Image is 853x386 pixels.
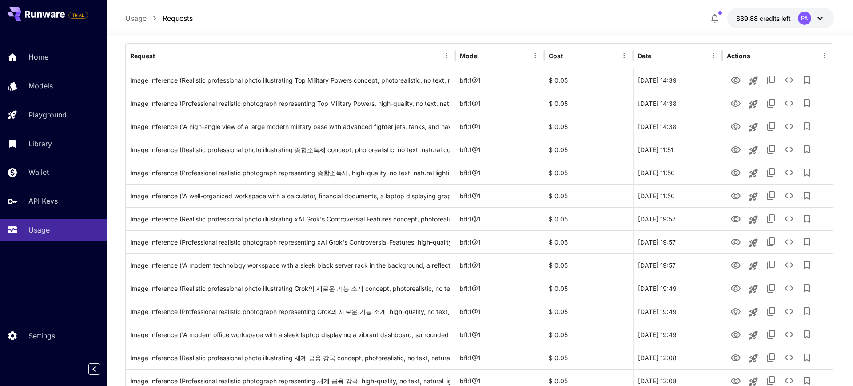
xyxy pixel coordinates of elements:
div: Click to copy prompt [130,161,450,184]
button: Sort [156,49,168,62]
div: Click to copy prompt [130,138,450,161]
div: PA [798,12,811,25]
div: Click to copy prompt [130,208,450,230]
div: Click to copy prompt [130,69,450,92]
button: See details [780,141,798,158]
div: $ 0.05 [544,92,633,115]
button: See details [780,349,798,366]
button: $39.8759PA [727,8,834,28]
a: Usage [125,13,147,24]
div: bfl:1@1 [455,138,544,161]
button: Launch in playground [745,303,762,321]
button: Add to library [798,256,816,274]
button: Launch in playground [745,211,762,229]
button: Launch in playground [745,234,762,252]
button: View Image [727,71,745,89]
div: 23 Aug, 2025 11:50 [633,184,722,207]
div: $ 0.05 [544,323,633,346]
div: $ 0.05 [544,184,633,207]
button: Copy TaskUUID [762,279,780,297]
div: $ 0.05 [544,207,633,230]
div: Actions [727,52,750,60]
div: Cost [549,52,563,60]
div: $ 0.05 [544,115,633,138]
button: See details [780,256,798,274]
button: See details [780,302,798,320]
div: $39.8759 [736,14,791,23]
div: bfl:1@1 [455,277,544,300]
button: Sort [480,49,492,62]
button: Copy TaskUUID [762,71,780,89]
span: credits left [760,15,791,22]
div: bfl:1@1 [455,207,544,230]
button: Launch in playground [745,257,762,275]
div: Click to copy prompt [130,346,450,369]
button: See details [780,233,798,251]
button: Launch in playground [745,280,762,298]
div: Click to copy prompt [130,115,450,138]
p: Playground [28,109,67,120]
button: View Image [727,279,745,297]
div: Model [460,52,479,60]
button: View Image [727,348,745,366]
div: $ 0.05 [544,68,633,92]
button: View Image [727,186,745,205]
button: Sort [652,49,665,62]
div: $ 0.05 [544,253,633,277]
div: 25 Aug, 2025 14:38 [633,92,722,115]
p: Home [28,52,48,62]
div: 22 Aug, 2025 12:08 [633,346,722,369]
button: Launch in playground [745,188,762,205]
button: Collapse sidebar [88,363,100,375]
button: Menu [818,49,831,62]
button: Copy TaskUUID [762,349,780,366]
div: Click to copy prompt [130,185,450,207]
button: Add to library [798,71,816,89]
p: Usage [28,225,50,235]
div: Click to copy prompt [130,277,450,300]
div: bfl:1@1 [455,230,544,253]
div: Request [130,52,155,60]
div: 22 Aug, 2025 19:49 [633,323,722,346]
button: Menu [707,49,720,62]
span: TRIAL [69,12,88,19]
a: Requests [163,13,193,24]
button: Launch in playground [745,141,762,159]
div: $ 0.05 [544,230,633,253]
p: Library [28,138,52,149]
button: Launch in playground [745,350,762,367]
button: Add to library [798,164,816,181]
button: Add to library [798,349,816,366]
p: Wallet [28,167,49,177]
div: Date [638,52,651,60]
button: Copy TaskUUID [762,326,780,343]
div: bfl:1@1 [455,92,544,115]
button: See details [780,117,798,135]
button: View Image [727,256,745,274]
button: Add to library [798,141,816,158]
button: Copy TaskUUID [762,94,780,112]
button: View Image [727,163,745,181]
button: Copy TaskUUID [762,256,780,274]
button: See details [780,164,798,181]
div: 25 Aug, 2025 14:39 [633,68,722,92]
div: Click to copy prompt [130,231,450,253]
button: Copy TaskUUID [762,210,780,228]
button: Add to library [798,302,816,320]
button: Copy TaskUUID [762,302,780,320]
button: Copy TaskUUID [762,164,780,181]
div: Collapse sidebar [95,361,107,377]
button: Add to library [798,279,816,297]
div: bfl:1@1 [455,300,544,323]
div: $ 0.05 [544,138,633,161]
button: View Image [727,302,745,320]
button: Launch in playground [745,118,762,136]
div: Click to copy prompt [130,92,450,115]
button: View Image [727,117,745,135]
div: $ 0.05 [544,346,633,369]
p: Models [28,80,53,91]
button: View Image [727,140,745,158]
div: 25 Aug, 2025 14:38 [633,115,722,138]
nav: breadcrumb [125,13,193,24]
button: View Image [727,94,745,112]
